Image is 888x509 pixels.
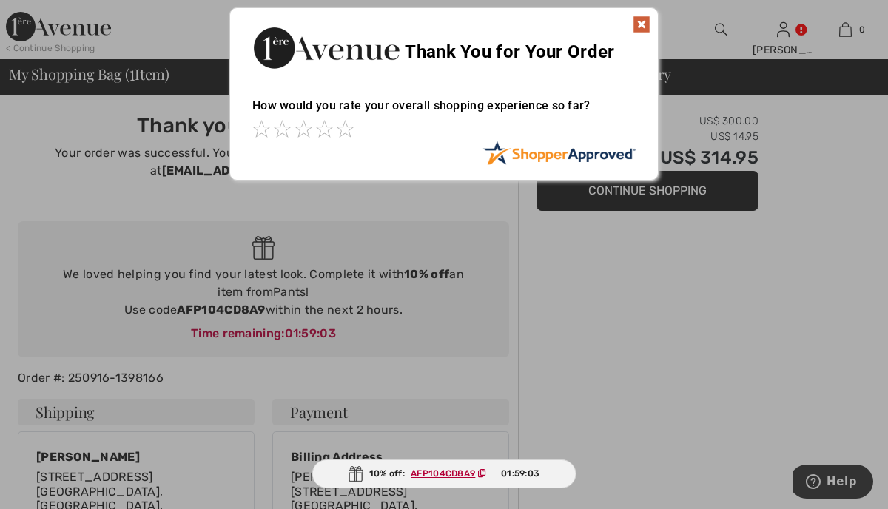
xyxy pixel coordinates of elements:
div: 10% off: [312,459,576,488]
span: Help [34,10,64,24]
ins: AFP104CD8A9 [411,468,475,479]
span: 01:59:03 [501,467,539,480]
span: Thank You for Your Order [405,41,614,62]
img: Thank You for Your Order [252,23,400,73]
div: How would you rate your overall shopping experience so far? [252,84,636,141]
img: x [633,16,650,33]
img: Gift.svg [349,466,363,482]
